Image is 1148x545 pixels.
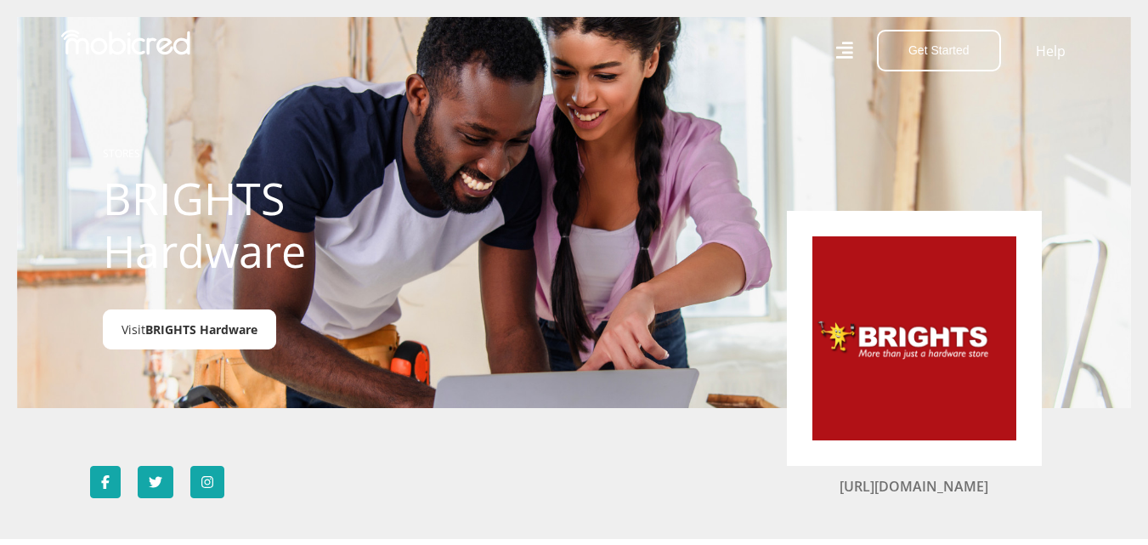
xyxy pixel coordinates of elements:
[103,172,481,278] h1: BRIGHTS Hardware
[103,309,276,349] a: VisitBRIGHTS Hardware
[812,236,1016,440] img: BRIGHTS Hardware
[145,321,257,338] span: BRIGHTS Hardware
[138,466,173,498] a: Follow BRIGHTS Hardware on Twitter
[103,146,140,161] a: STORES
[90,466,121,498] a: Follow BRIGHTS Hardware on Facebook
[1035,40,1066,62] a: Help
[877,30,1001,71] button: Get Started
[190,466,224,498] a: Follow BRIGHTS Hardware on Instagram
[840,477,988,496] a: [URL][DOMAIN_NAME]
[61,30,190,55] img: Mobicred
